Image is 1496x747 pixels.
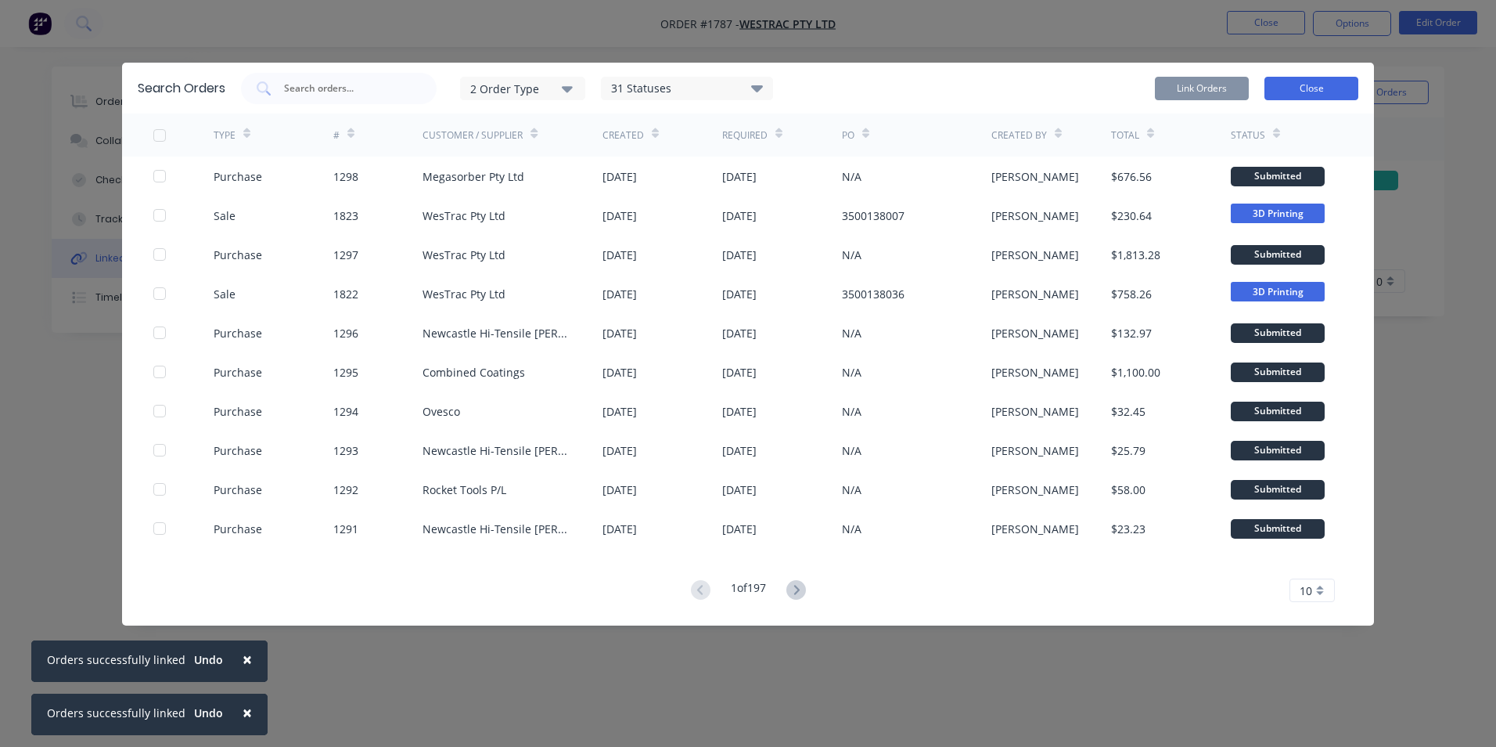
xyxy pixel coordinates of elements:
div: 1293 [333,442,358,459]
div: Customer / Supplier [423,128,523,143]
div: N/A [842,442,861,459]
div: Purchase [214,325,262,341]
div: Rocket Tools P/L [423,482,506,498]
div: 1298 [333,168,358,185]
div: Total [1111,128,1139,143]
div: WesTrac Pty Ltd [423,207,505,224]
div: 1822 [333,286,358,302]
button: Undo [185,702,232,725]
div: [DATE] [602,442,637,459]
div: [PERSON_NAME] [991,403,1079,420]
div: Submitted [1231,363,1325,382]
div: Submitted [1231,519,1325,539]
div: [DATE] [722,247,757,263]
div: Submitted [1231,402,1325,421]
span: 10 [1300,583,1312,599]
div: [PERSON_NAME] [991,482,1079,498]
div: TYPE [214,128,236,143]
div: 3500138007 [842,207,904,224]
div: Submitted [1231,480,1325,500]
div: N/A [842,364,861,381]
div: $25.79 [1111,442,1145,459]
div: [DATE] [722,482,757,498]
div: 1297 [333,247,358,263]
div: N/A [842,325,861,341]
div: [PERSON_NAME] [991,325,1079,341]
div: Submitted [1231,323,1325,343]
button: Close [227,694,268,731]
div: [DATE] [722,403,757,420]
div: Created [602,128,644,143]
div: 2 Order Type [470,80,575,96]
div: 1295 [333,364,358,381]
div: [DATE] [722,442,757,459]
div: Newcastle Hi-Tensile [PERSON_NAME] [423,325,571,341]
div: N/A [842,403,861,420]
button: 2 Order Type [460,77,585,100]
div: Submitted [1231,245,1325,265]
button: Undo [185,648,232,672]
div: N/A [842,482,861,498]
div: [DATE] [602,207,637,224]
div: Megasorber Pty Ltd [423,168,524,185]
div: [DATE] [602,325,637,341]
div: [PERSON_NAME] [991,247,1079,263]
div: $758.26 [1111,286,1152,302]
div: Ovesco [423,403,460,420]
div: Submitted [1231,441,1325,460]
div: N/A [842,247,861,263]
div: Submitted [1231,167,1325,186]
div: [DATE] [602,168,637,185]
div: Purchase [214,168,262,185]
div: [DATE] [722,286,757,302]
div: N/A [842,521,861,537]
div: Sale [214,286,236,302]
div: $58.00 [1111,482,1145,498]
div: [DATE] [722,207,757,224]
div: [DATE] [602,286,637,302]
div: [PERSON_NAME] [991,286,1079,302]
div: $23.23 [1111,521,1145,537]
div: $1,813.28 [1111,247,1160,263]
div: [PERSON_NAME] [991,521,1079,537]
div: [DATE] [722,521,757,537]
div: [PERSON_NAME] [991,207,1079,224]
div: [DATE] [722,325,757,341]
div: # [333,128,340,143]
div: Combined Coatings [423,364,525,381]
div: [DATE] [722,168,757,185]
div: Purchase [214,247,262,263]
div: [DATE] [602,247,637,263]
div: 1823 [333,207,358,224]
div: $32.45 [1111,403,1145,420]
div: Orders successfully linked [47,705,185,721]
div: $1,100.00 [1111,364,1160,381]
div: 1291 [333,521,358,537]
button: Link Orders [1155,77,1249,100]
div: Purchase [214,482,262,498]
div: 31 Statuses [602,80,772,97]
span: × [243,648,252,670]
div: 1296 [333,325,358,341]
div: [PERSON_NAME] [991,364,1079,381]
div: [DATE] [602,482,637,498]
div: PO [842,128,854,143]
div: Newcastle Hi-Tensile [PERSON_NAME] [423,521,571,537]
div: Purchase [214,521,262,537]
div: Orders successfully linked [47,651,185,668]
div: [PERSON_NAME] [991,442,1079,459]
div: 1292 [333,482,358,498]
div: [DATE] [602,403,637,420]
div: N/A [842,168,861,185]
div: Sale [214,207,236,224]
div: Purchase [214,403,262,420]
div: [PERSON_NAME] [991,168,1079,185]
div: $676.56 [1111,168,1152,185]
span: 3D Printing [1231,204,1325,223]
button: Close [227,641,268,678]
div: 1294 [333,403,358,420]
div: [DATE] [602,364,637,381]
button: Close [1264,77,1358,100]
div: Required [722,128,768,143]
div: $132.97 [1111,325,1152,341]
